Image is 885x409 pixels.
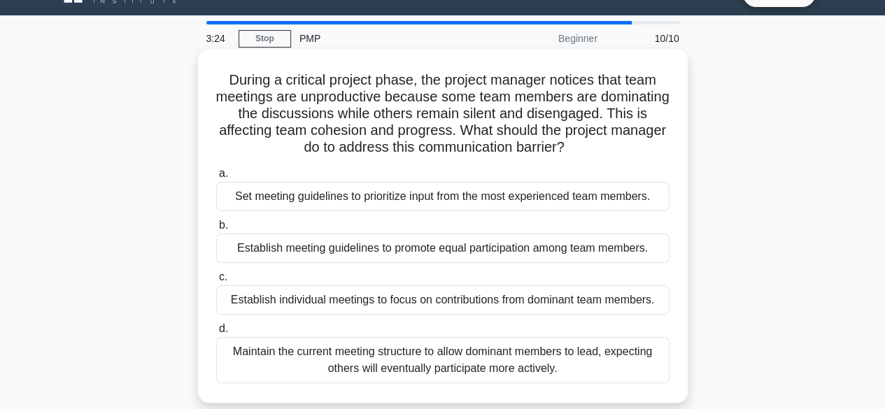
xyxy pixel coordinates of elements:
[219,322,228,334] span: d.
[216,285,670,315] div: Establish individual meetings to focus on contributions from dominant team members.
[198,24,239,52] div: 3:24
[239,30,291,48] a: Stop
[219,167,228,179] span: a.
[216,337,670,383] div: Maintain the current meeting structure to allow dominant members to lead, expecting others will e...
[219,271,227,282] span: c.
[483,24,606,52] div: Beginner
[291,24,483,52] div: PMP
[215,71,671,157] h5: During a critical project phase, the project manager notices that team meetings are unproductive ...
[216,182,670,211] div: Set meeting guidelines to prioritize input from the most experienced team members.
[219,219,228,231] span: b.
[606,24,688,52] div: 10/10
[216,234,670,263] div: Establish meeting guidelines to promote equal participation among team members.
